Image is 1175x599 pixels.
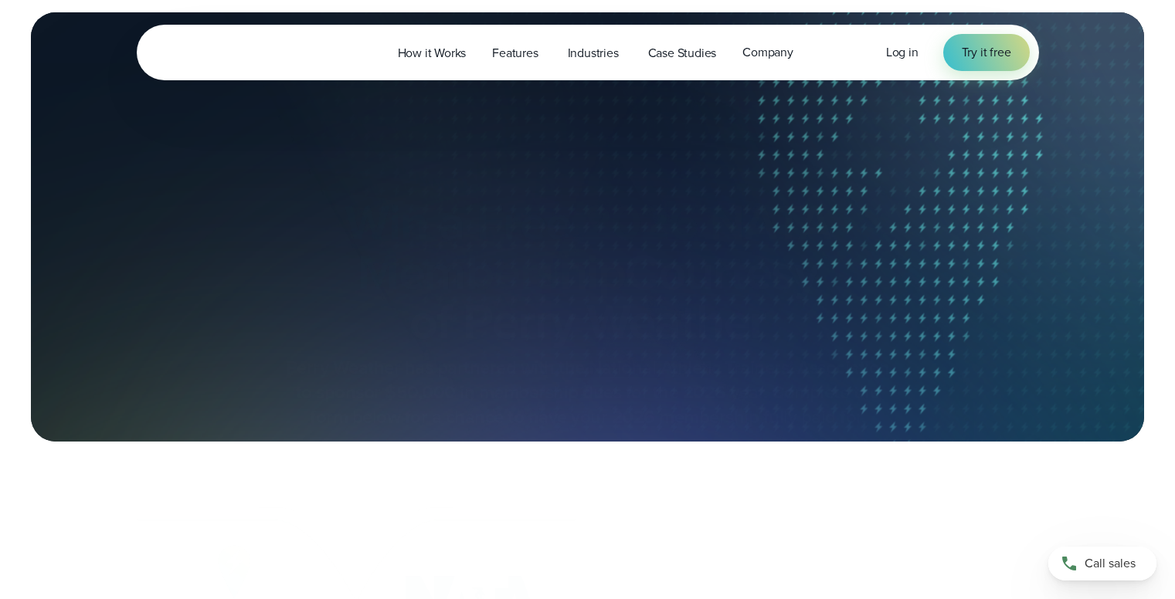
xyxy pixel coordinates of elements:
[742,43,793,62] span: Company
[635,37,730,69] a: Case Studies
[962,43,1011,62] span: Try it free
[648,44,717,63] span: Case Studies
[1048,547,1156,580] a: Call sales
[492,44,538,63] span: Features
[385,37,480,69] a: How it Works
[1085,554,1136,573] span: Call sales
[568,44,619,63] span: Industries
[886,43,919,61] span: Log in
[886,43,919,62] a: Log in
[398,44,467,63] span: How it Works
[943,34,1030,71] a: Try it free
